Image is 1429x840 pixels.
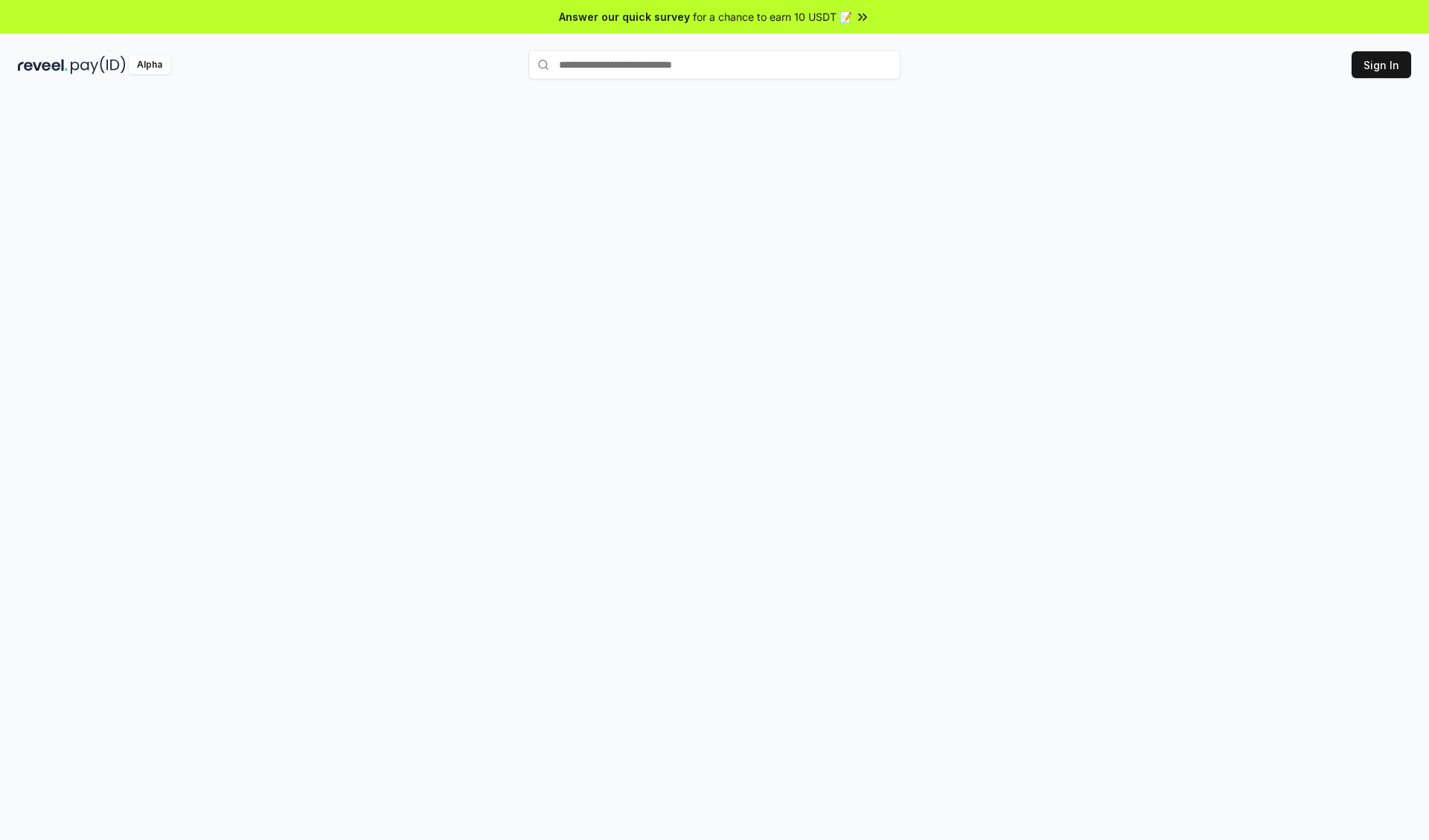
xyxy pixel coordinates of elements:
span: Answer our quick survey [559,9,690,25]
img: pay_id [71,56,126,74]
img: reveel_dark [18,56,68,74]
button: Sign In [1352,51,1411,78]
div: Alpha [129,56,170,74]
span: for a chance to earn 10 USDT 📝 [693,9,852,25]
